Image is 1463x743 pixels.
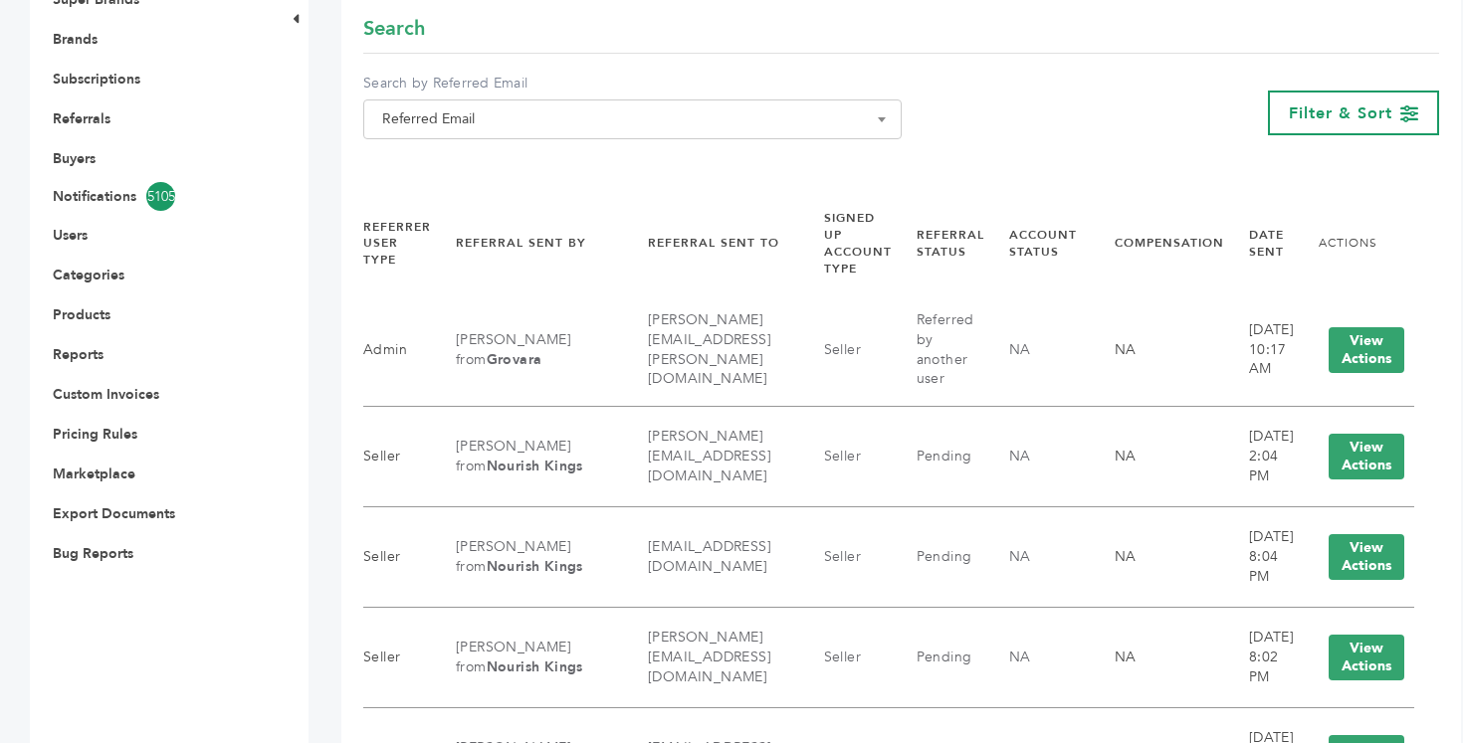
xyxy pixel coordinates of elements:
[1090,293,1224,406] td: NA
[1329,434,1404,479] button: View Actions
[648,537,771,576] a: [EMAIL_ADDRESS][DOMAIN_NAME]
[824,547,861,566] a: Seller
[824,447,861,465] a: Seller
[363,407,431,507] td: Seller
[363,608,431,708] td: Seller
[917,547,972,566] a: Pending
[53,149,96,168] a: Buyers
[53,226,88,245] a: Users
[917,227,984,260] a: REFERRAL STATUS
[456,235,586,251] a: REFERRAL SENT BY
[1009,447,1031,465] a: NA
[1249,628,1294,685] span: [DATE] 8:02 PM
[53,464,135,483] a: Marketplace
[1009,648,1031,666] a: NA
[146,182,175,211] span: 5105
[1115,235,1224,251] a: COMPENSATION
[1329,534,1404,580] button: View Actions
[363,99,902,139] span: Referred Email
[53,182,256,211] a: Notifications5105
[648,427,771,484] a: [PERSON_NAME][EMAIL_ADDRESS][DOMAIN_NAME]
[487,457,583,475] b: Nourish Kings
[648,628,771,685] a: [PERSON_NAME][EMAIL_ADDRESS][DOMAIN_NAME]
[824,648,861,666] a: Seller
[1249,427,1294,484] span: [DATE] 2:04 PM
[363,15,425,43] span: Search
[1009,340,1031,359] a: NA
[1009,227,1077,260] a: ACCOUNT STATUS
[1249,227,1284,260] a: DATE SENT
[917,447,972,465] a: Pending
[53,345,104,364] a: Reports
[1329,635,1404,680] button: View Actions
[648,235,779,251] a: REFERRAL SENT TO
[456,437,583,475] a: [PERSON_NAME] from
[487,350,542,369] b: Grovara
[917,310,974,388] a: Referred by another user
[53,70,140,89] a: Subscriptions
[363,293,431,406] td: Admin
[1090,507,1224,608] td: NA
[1009,547,1031,566] a: NA
[456,537,583,576] a: [PERSON_NAME] from
[363,74,902,93] label: Search by Referred Email
[824,340,861,359] a: Seller
[1329,327,1404,373] button: View Actions
[487,657,583,676] b: Nourish Kings
[374,105,891,133] span: Referred Email
[53,425,137,444] a: Pricing Rules
[53,504,175,523] a: Export Documents
[456,330,571,369] a: [PERSON_NAME] from
[53,385,159,404] a: Custom Invoices
[1294,193,1414,293] th: Actions
[53,30,98,49] a: Brands
[53,544,133,563] a: Bug Reports
[917,648,972,666] a: Pending
[456,638,583,676] a: [PERSON_NAME] from
[1090,407,1224,507] td: NA
[487,557,583,576] b: Nourish Kings
[1249,527,1294,585] span: [DATE] 8:04 PM
[824,210,892,276] a: SIGNED UP ACCOUNT TYPE
[1289,102,1392,124] span: Filter & Sort
[1249,320,1294,378] span: [DATE] 10:17 AM
[53,305,110,324] a: Products
[363,219,431,269] a: REFERRER USER TYPE
[1090,608,1224,708] td: NA
[53,109,110,128] a: Referrals
[363,507,431,608] td: Seller
[648,310,771,388] a: [PERSON_NAME][EMAIL_ADDRESS][PERSON_NAME][DOMAIN_NAME]
[53,266,124,284] a: Categories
